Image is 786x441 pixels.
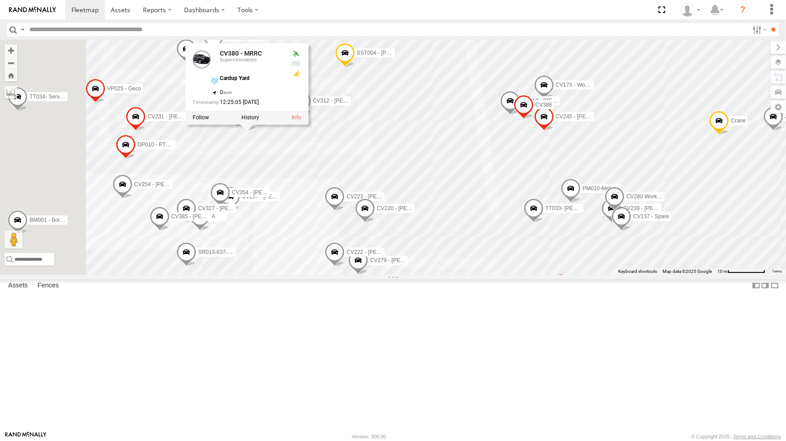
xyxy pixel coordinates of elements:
span: 10 m [717,269,728,274]
span: CV231 - [PERSON_NAME] [147,113,213,120]
div: No voltage information received from this device. [290,60,301,67]
a: Visit our Website [5,432,47,441]
label: Hide Summary Table [770,279,779,292]
span: CV257 - [PERSON_NAME] [242,193,308,199]
a: Terms and Conditions [733,434,781,439]
span: BM001 - Boring Machine [29,217,89,223]
label: Dock Summary Table to the Left [752,279,761,292]
label: Map Settings [771,101,786,113]
span: SR013-637-[PERSON_NAME] [198,249,272,255]
a: CV380 - MRRC [220,50,262,57]
span: 0 [220,89,232,96]
span: Map data ©2025 Google [663,269,712,274]
span: CV239 - [PERSON_NAME] [623,205,689,211]
span: CV137 - Spare [633,213,669,220]
a: View Asset Details [292,114,301,121]
span: CV311- [PERSON_NAME] [225,34,290,40]
div: Cardup Yard [220,76,283,82]
label: Assets [4,280,32,292]
span: VP025 - Geco [107,85,141,92]
span: CV254 - [PERSON_NAME] [134,181,200,188]
button: Keyboard shortcuts [618,268,657,275]
span: CV220 - [PERSON_NAME] [377,205,443,211]
div: Valid GPS Fix [290,51,301,58]
div: Version: 306.00 [352,434,386,439]
span: SST004 - [PERSON_NAME] [357,50,426,56]
span: CV354 - [PERSON_NAME] [232,189,298,196]
div: Jaydon Walker [677,3,704,17]
button: Zoom out [5,56,17,69]
button: Zoom in [5,44,17,56]
span: PM010-Metro Tipper [582,185,632,192]
div: Superintendents [220,57,283,63]
i: ? [736,3,750,17]
button: Map Scale: 10 m per 79 pixels [715,268,768,275]
span: CV245 - [PERSON_NAME] [556,113,622,120]
label: Fences [33,280,63,292]
a: View Asset Details [193,51,211,69]
span: CV310 - [PERSON_NAME] [522,98,588,104]
span: CV223 - [PERSON_NAME] [346,193,412,199]
div: GSM Signal = 3 [290,70,301,77]
a: Terms (opens in new tab) [772,269,782,273]
span: CV222 - [PERSON_NAME] [346,249,412,255]
span: CV173 - Workshop [556,82,601,88]
img: rand-logo.svg [9,7,56,13]
div: © Copyright 2025 - [691,434,781,439]
span: Crane [731,117,746,124]
span: CV279 - [PERSON_NAME] [370,257,436,263]
div: Date/time of location update [193,99,283,105]
button: Zoom Home [5,69,17,81]
label: Measure [5,86,17,99]
span: CV312 - [PERSON_NAME] [313,98,379,104]
label: Dock Summary Table to the Right [761,279,770,292]
label: Realtime tracking of Asset [193,114,209,121]
label: View Asset History [241,114,259,121]
label: Search Filter Options [749,23,768,36]
span: A [212,213,215,220]
span: TT034- Service Truck (Cale) [29,94,98,100]
span: CV280 Workshop F/S Ute [626,193,689,199]
span: CV385 - [PERSON_NAME] [171,213,237,220]
span: CV327 - [PERSON_NAME] [198,205,264,211]
label: Search Query [19,23,26,36]
span: DP010 - PT150 [137,141,175,148]
span: TT033- [PERSON_NAME] [545,205,609,211]
span: CV388 [535,102,552,108]
button: Drag Pegman onto the map to open Street View [5,230,23,249]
